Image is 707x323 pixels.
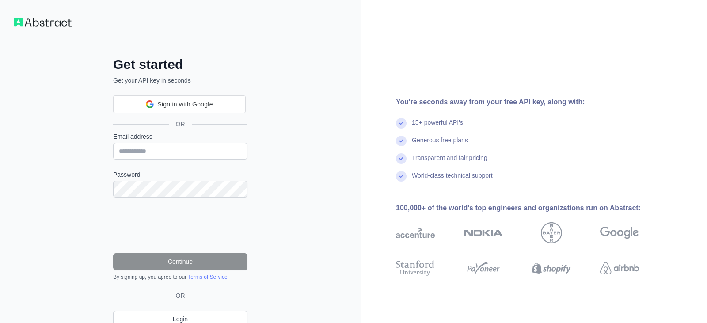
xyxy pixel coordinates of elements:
[172,291,189,300] span: OR
[396,97,667,107] div: You're seconds away from your free API key, along with:
[169,120,192,129] span: OR
[396,153,407,164] img: check mark
[532,258,571,278] img: shopify
[396,222,435,243] img: accenture
[113,57,247,72] h2: Get started
[600,258,639,278] img: airbnb
[541,222,562,243] img: bayer
[113,253,247,270] button: Continue
[600,222,639,243] img: google
[396,171,407,182] img: check mark
[412,171,493,189] div: World-class technical support
[396,118,407,129] img: check mark
[412,136,468,153] div: Generous free plans
[396,136,407,146] img: check mark
[113,95,246,113] div: Sign in with Google
[113,208,247,243] iframe: reCAPTCHA
[396,258,435,278] img: stanford university
[113,170,247,179] label: Password
[113,76,247,85] p: Get your API key in seconds
[113,132,247,141] label: Email address
[412,153,487,171] div: Transparent and fair pricing
[412,118,463,136] div: 15+ powerful API's
[188,274,227,280] a: Terms of Service
[14,18,72,27] img: Workflow
[396,203,667,213] div: 100,000+ of the world's top engineers and organizations run on Abstract:
[113,274,247,281] div: By signing up, you agree to our .
[464,258,503,278] img: payoneer
[157,100,213,109] span: Sign in with Google
[464,222,503,243] img: nokia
